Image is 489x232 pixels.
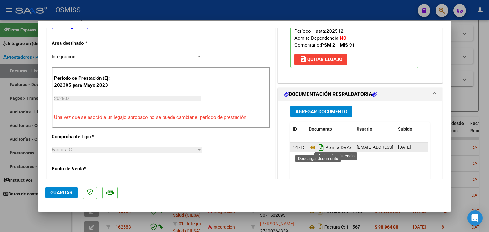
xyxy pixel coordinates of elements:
datatable-header-cell: Subido [395,122,427,136]
datatable-header-cell: ID [290,122,306,136]
p: Area destinado * [52,40,117,47]
p: Comprobante Tipo * [52,133,117,140]
span: Guardar [50,190,73,195]
button: Agregar Documento [290,106,352,117]
strong: NO [340,35,346,41]
h1: DOCUMENTACIÓN RESPALDATORIA [284,91,377,98]
p: Punto de Venta [52,165,117,173]
span: Usuario [357,126,372,132]
span: [DATE] [398,145,411,150]
span: Integración [52,54,75,59]
span: Planilla De Asistencia [309,145,367,150]
datatable-header-cell: Acción [427,122,459,136]
span: Subido [398,126,412,132]
i: Descargar documento [317,142,325,153]
span: ID [293,126,297,132]
div: Open Intercom Messenger [467,210,483,226]
span: Comentario: [294,42,355,48]
strong: 202512 [326,28,344,34]
span: Agregar Documento [295,109,347,114]
span: 147124 [293,145,308,150]
p: Una vez que se asoció a un legajo aprobado no se puede cambiar el período de prestación. [54,114,267,121]
strong: PSM 2 - MIS 91 [321,42,355,48]
span: Documento [309,126,332,132]
button: Guardar [45,187,78,198]
datatable-header-cell: Documento [306,122,354,136]
span: Quitar Legajo [300,57,342,62]
mat-icon: save [300,55,307,63]
span: [EMAIL_ADDRESS][DOMAIN_NAME] - [PERSON_NAME] [357,145,464,150]
span: Factura C [52,147,72,153]
mat-expansion-panel-header: DOCUMENTACIÓN RESPALDATORIA [278,88,442,101]
p: Período de Prestación (Ej: 202305 para Mayo 2023 [54,75,118,89]
datatable-header-cell: Usuario [354,122,395,136]
button: Quitar Legajo [294,54,347,65]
